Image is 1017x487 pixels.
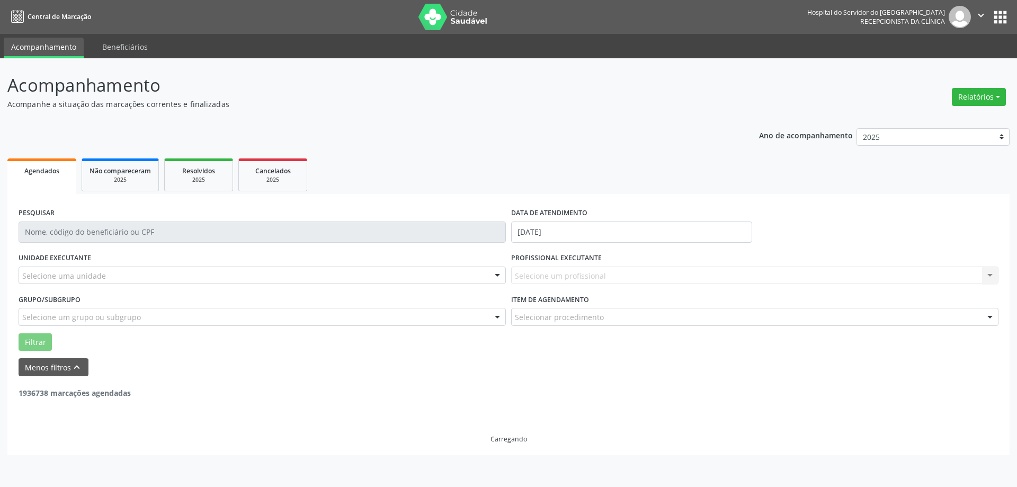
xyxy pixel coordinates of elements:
i: keyboard_arrow_up [71,361,83,373]
span: Recepcionista da clínica [860,17,945,26]
input: Nome, código do beneficiário ou CPF [19,222,506,243]
p: Acompanhamento [7,72,709,99]
a: Central de Marcação [7,8,91,25]
span: Central de Marcação [28,12,91,21]
button: Relatórios [952,88,1006,106]
img: img [949,6,971,28]
i:  [975,10,987,21]
button: apps [991,8,1010,26]
div: Hospital do Servidor do [GEOGRAPHIC_DATA] [807,8,945,17]
span: Não compareceram [90,166,151,175]
label: PESQUISAR [19,205,55,222]
label: PROFISSIONAL EXECUTANTE [511,250,602,267]
label: DATA DE ATENDIMENTO [511,205,587,222]
strong: 1936738 marcações agendadas [19,388,131,398]
span: Selecione uma unidade [22,270,106,281]
span: Cancelados [255,166,291,175]
span: Selecione um grupo ou subgrupo [22,312,141,323]
label: Item de agendamento [511,291,589,308]
span: Resolvidos [182,166,215,175]
span: Selecionar procedimento [515,312,604,323]
a: Acompanhamento [4,38,84,58]
p: Acompanhe a situação das marcações correntes e finalizadas [7,99,709,110]
button:  [971,6,991,28]
a: Beneficiários [95,38,155,56]
div: 2025 [172,176,225,184]
p: Ano de acompanhamento [759,128,853,141]
div: 2025 [90,176,151,184]
div: 2025 [246,176,299,184]
button: Menos filtroskeyboard_arrow_up [19,358,88,377]
div: Carregando [490,435,527,444]
span: Agendados [24,166,59,175]
label: UNIDADE EXECUTANTE [19,250,91,267]
label: Grupo/Subgrupo [19,291,81,308]
button: Filtrar [19,333,52,351]
input: Selecione um intervalo [511,222,752,243]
